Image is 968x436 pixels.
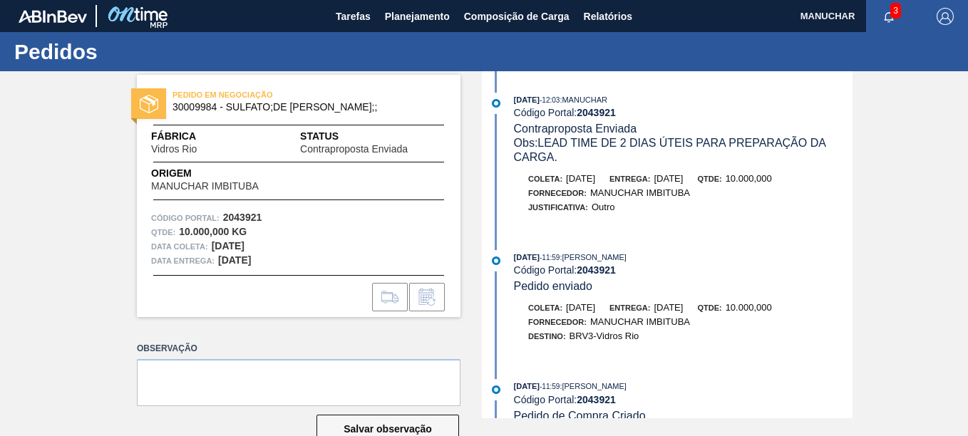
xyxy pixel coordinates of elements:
span: [DATE] [654,173,683,184]
div: Ir para Composição de Carga [372,283,408,311]
span: Outro [592,202,615,212]
div: Código Portal: [514,264,853,276]
img: TNhmsLtSVTkK8tSr43FrP2fwEKptu5GPRR3wAAAABJRU5ErkJggg== [19,10,87,23]
span: Vidros Rio [151,144,197,155]
strong: [DATE] [218,254,251,266]
span: [DATE] [514,382,540,390]
span: : [PERSON_NAME] [560,253,627,261]
div: Informar alteração no pedido [409,283,445,311]
label: Observação [137,338,460,359]
span: Entrega: [609,303,650,312]
span: Status [300,129,446,144]
span: PEDIDO EM NEGOCIAÇÃO [173,88,372,102]
span: BRV3-Vidros Rio [570,331,639,341]
span: : MANUCHAR [560,95,607,104]
span: Qtde : [151,225,175,239]
span: MANUCHAR IMBITUBA [590,187,690,198]
span: Origem [151,166,299,181]
span: Qtde: [697,303,721,312]
span: Fornecedor: [528,189,587,197]
span: : [PERSON_NAME] [560,382,627,390]
span: [DATE] [566,173,595,184]
span: [DATE] [566,302,595,313]
span: Fábrica [151,129,242,144]
span: Justificativa: [528,203,588,212]
span: Coleta: [528,175,562,183]
span: - 11:59 [540,254,560,261]
span: 3 [890,3,901,19]
span: Código Portal: [151,211,220,225]
span: [DATE] [514,95,540,104]
span: Destino: [528,332,566,341]
img: status [140,95,158,113]
img: atual [492,256,500,265]
span: Planejamento [385,8,450,25]
img: atual [492,385,500,394]
strong: 2043921 [577,107,616,118]
span: MANUCHAR IMBITUBA [151,181,259,192]
span: Pedido enviado [514,280,592,292]
span: [DATE] [654,302,683,313]
img: atual [492,99,500,108]
span: [DATE] [514,253,540,261]
strong: 10.000,000 KG [179,226,247,237]
span: Pedido de Compra Criado [514,410,646,422]
div: Código Portal: [514,394,853,405]
div: Código Portal: [514,107,853,118]
span: Contraproposta Enviada [514,123,637,135]
span: Contraproposta Enviada [300,144,408,155]
span: - 11:59 [540,383,560,390]
strong: 2043921 [577,264,616,276]
span: Data entrega: [151,254,215,268]
span: 10.000,000 [726,302,772,313]
h1: Pedidos [14,43,267,60]
button: Notificações [866,6,912,26]
span: - 12:03 [540,96,560,104]
strong: [DATE] [212,240,244,251]
span: Obs: LEAD TIME DE 2 DIAS ÚTEIS PARA PREPARAÇÃO DA CARGA. [514,137,829,163]
span: Relatórios [584,8,632,25]
span: Tarefas [336,8,371,25]
span: Qtde: [697,175,721,183]
span: Entrega: [609,175,650,183]
strong: 2043921 [577,394,616,405]
span: Coleta: [528,303,562,312]
span: Fornecedor: [528,318,587,326]
span: MANUCHAR IMBITUBA [590,316,690,327]
strong: 2043921 [223,212,262,223]
span: Data coleta: [151,239,208,254]
span: 10.000,000 [726,173,772,184]
span: 30009984 - SULFATO;DE SODIO ANIDRO;; [173,102,431,113]
span: Composição de Carga [464,8,570,25]
img: Logout [937,8,954,25]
